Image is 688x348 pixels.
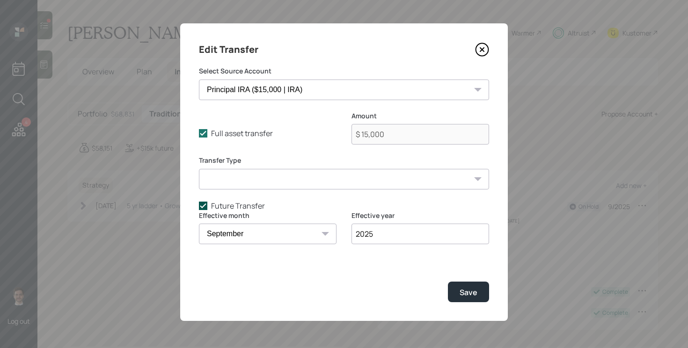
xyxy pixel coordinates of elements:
[351,211,489,220] label: Effective year
[199,211,337,220] label: Effective month
[199,156,489,165] label: Transfer Type
[351,111,489,121] label: Amount
[460,287,477,297] div: Save
[448,282,489,302] button: Save
[199,42,258,57] h4: Edit Transfer
[199,128,337,138] label: Full asset transfer
[199,201,489,211] label: Future Transfer
[199,66,489,76] label: Select Source Account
